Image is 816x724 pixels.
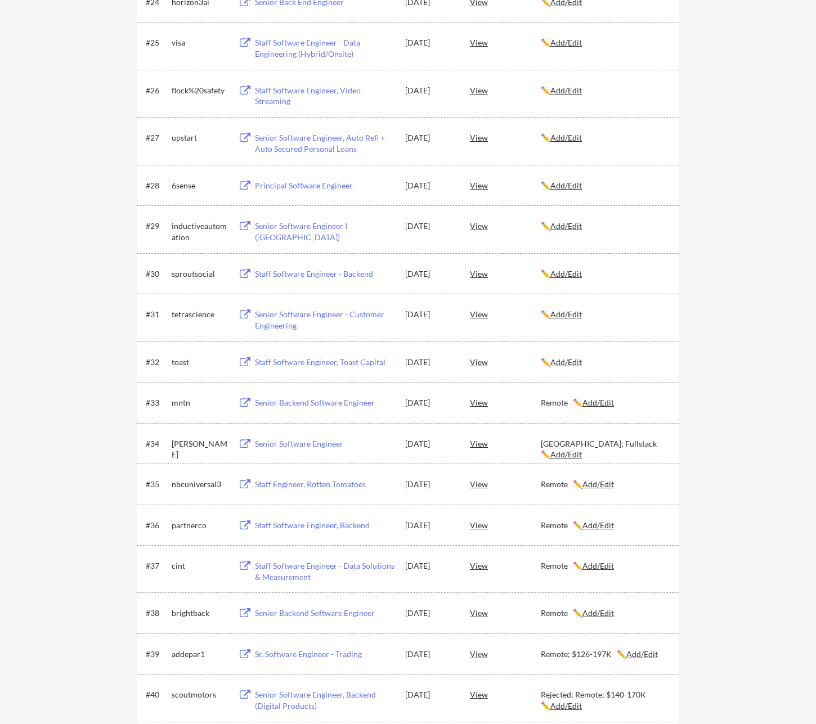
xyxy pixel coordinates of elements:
div: Remote ✏️ [541,397,669,408]
div: #32 [146,357,168,368]
div: [DATE] [405,221,455,232]
div: #34 [146,438,168,449]
div: Staff Software Engineer, Video Streaming [255,85,394,107]
div: #39 [146,649,168,660]
div: #35 [146,479,168,490]
div: [DATE] [405,268,455,280]
u: Add/Edit [550,221,582,231]
div: Senior Software Engineer, Backend (Digital Products) [255,689,394,711]
u: Add/Edit [626,649,658,659]
u: Add/Edit [582,398,614,407]
div: [DATE] [405,520,455,531]
div: #26 [146,85,168,96]
div: [DATE] [405,357,455,368]
div: cint [172,560,228,572]
div: [DATE] [405,608,455,619]
div: Staff Software Engineer, Backend [255,520,394,531]
div: Staff Software Engineer - Data Engineering (Hybrid/Onsite) [255,37,394,59]
div: [DATE] [405,397,455,408]
div: View [470,602,541,623]
div: ✏️ [541,221,669,232]
div: flock%20safety [172,85,228,96]
div: #33 [146,397,168,408]
u: Add/Edit [582,520,614,530]
div: [DATE] [405,560,455,572]
div: [PERSON_NAME] [172,438,228,460]
div: Senior Backend Software Engineer [255,608,394,619]
div: Remote ✏️ [541,560,669,572]
u: Add/Edit [550,86,582,95]
div: [DATE] [405,689,455,700]
div: Remote ✏️ [541,520,669,531]
div: ✏️ [541,268,669,280]
div: View [470,263,541,284]
u: Add/Edit [550,701,582,710]
div: addepar1 [172,649,228,660]
div: #37 [146,560,168,572]
div: #36 [146,520,168,531]
div: View [470,684,541,704]
div: View [470,175,541,195]
div: View [470,304,541,324]
u: Add/Edit [582,561,614,570]
div: mntn [172,397,228,408]
div: ✏️ [541,132,669,143]
u: Add/Edit [550,357,582,367]
div: scoutmotors [172,689,228,700]
div: #40 [146,689,168,700]
div: #31 [146,309,168,320]
div: nbcuniversal3 [172,479,228,490]
div: View [470,555,541,575]
div: Sr. Software Engineer - Trading [255,649,394,660]
div: #29 [146,221,168,232]
u: Add/Edit [550,449,582,459]
div: Senior Software Engineer I ([GEOGRAPHIC_DATA]) [255,221,394,242]
div: inductiveautomation [172,221,228,242]
div: ✏️ [541,85,669,96]
div: View [470,80,541,100]
div: [DATE] [405,132,455,143]
div: ✏️ [541,309,669,320]
div: #28 [146,180,168,191]
u: Add/Edit [550,269,582,278]
div: Remote ✏️ [541,479,669,490]
div: [DATE] [405,85,455,96]
u: Add/Edit [550,181,582,190]
div: Staff Software Engineer, Toast Capital [255,357,394,368]
div: toast [172,357,228,368]
div: Senior Backend Software Engineer [255,397,394,408]
div: Remote; $126-197K ✏️ [541,649,669,660]
div: sproutsocial [172,268,228,280]
div: #25 [146,37,168,48]
div: Senior Software Engineer [255,438,394,449]
div: [DATE] [405,479,455,490]
div: 6sense [172,180,228,191]
u: Add/Edit [550,38,582,47]
div: View [470,32,541,52]
div: [DATE] [405,309,455,320]
div: View [470,352,541,372]
div: ✏️ [541,37,669,48]
div: visa [172,37,228,48]
div: [DATE] [405,438,455,449]
div: Staff Software Engineer - Backend [255,268,394,280]
div: #27 [146,132,168,143]
div: brightback [172,608,228,619]
div: ✏️ [541,357,669,368]
div: #30 [146,268,168,280]
div: Principal Software Engineer [255,180,394,191]
div: tetrascience [172,309,228,320]
div: partnerco [172,520,228,531]
div: [DATE] [405,37,455,48]
div: Remote ✏️ [541,608,669,619]
div: [DATE] [405,649,455,660]
div: View [470,515,541,535]
div: upstart [172,132,228,143]
div: [DATE] [405,180,455,191]
div: View [470,644,541,664]
u: Add/Edit [582,479,614,489]
div: View [470,474,541,494]
div: Senior Software Engineer, Auto Refi + Auto Secured Personal Loans [255,132,394,154]
u: Add/Edit [582,608,614,618]
div: Staff Engineer, Rotten Tomatoes [255,479,394,490]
